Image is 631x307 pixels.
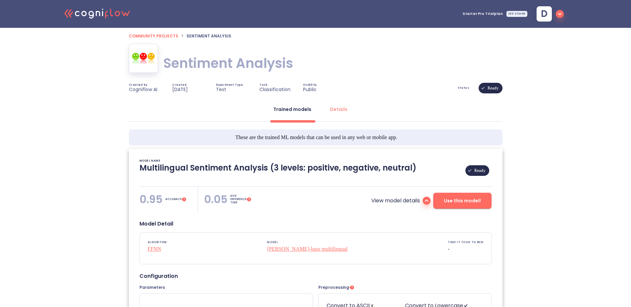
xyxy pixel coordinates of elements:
p: 0.05 [204,193,228,206]
span: Task [259,84,267,86]
span: These are the trained ML models that can be used in any web or mobile app. [235,133,397,141]
span: Ready [484,64,502,112]
span: Use this model! [444,197,481,205]
p: Classification [259,86,290,92]
p: View model details [371,197,420,205]
span: Starter Pro Trial plan [463,12,503,16]
tspan: ? [248,198,250,201]
li: > [181,32,184,40]
span: Sentiment Analysis [186,33,231,39]
div: Trained models [273,106,311,113]
p: ACCURACY [165,198,181,201]
p: ALGORITHM [148,241,167,244]
p: Public [303,86,317,92]
p: 0.95 [139,193,163,206]
tspan: ? [351,286,352,289]
p: MODEL NAME [139,159,161,163]
button: d [531,4,566,24]
tspan: ? [183,198,184,201]
span: Created by [129,84,148,86]
p: Preprocessing [318,285,349,290]
span: Community projects [129,33,178,39]
div: SEE USAGE [506,11,527,17]
span: Created [172,84,186,86]
span: Status [458,87,469,89]
h1: Sentiment Analysis [163,54,293,73]
button: Use this model! [433,193,492,209]
p: FFNN [148,245,167,253]
p: AVG INFERENCE TIME [230,194,246,204]
p: Configuration [139,273,178,280]
span: Ready [470,147,489,194]
img: Sentiment Analysis [132,52,155,65]
a: Community projects [129,32,178,39]
p: Text [216,86,226,92]
div: Details [330,106,347,113]
p: MODEL [267,241,347,244]
p: Cogniflow AI [129,86,157,92]
span: Experiment Type [216,84,243,86]
span: Visibility [303,84,317,86]
p: TIME IT TOOK TO RUN [448,241,483,244]
p: Model Detail [139,221,173,227]
span: d [541,9,548,19]
p: Parameters [139,285,165,290]
p: - [448,245,483,253]
p: Multilingual Sentiment Analysis (3 levels: positive, negative, neutral) [139,163,416,179]
p: [DATE] [172,86,188,92]
p: [PERSON_NAME]-base multilingual [267,245,347,253]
